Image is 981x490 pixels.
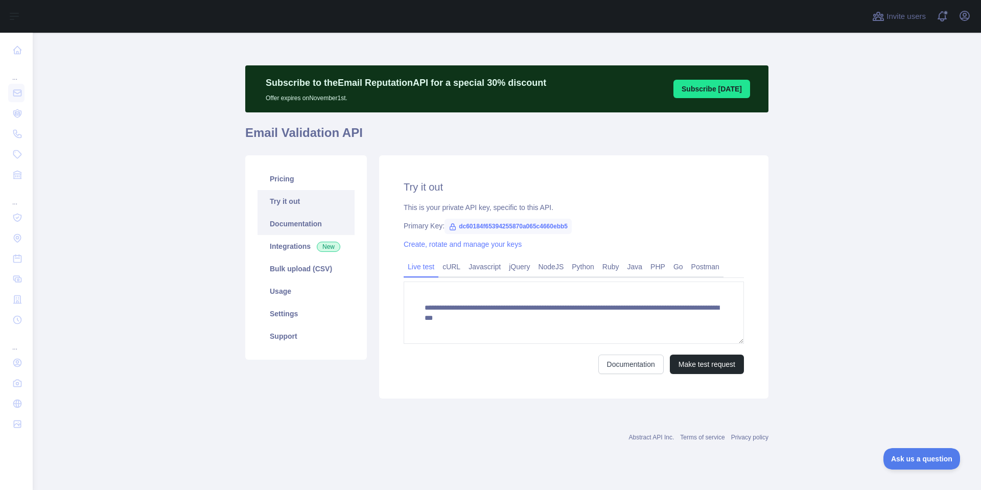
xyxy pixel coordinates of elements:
iframe: Toggle Customer Support [883,448,961,470]
a: Documentation [598,355,664,374]
div: ... [8,186,25,206]
a: Ruby [598,259,623,275]
a: Usage [258,280,355,302]
a: Go [669,259,687,275]
a: Java [623,259,647,275]
span: New [317,242,340,252]
button: Subscribe [DATE] [673,80,750,98]
a: jQuery [505,259,534,275]
a: Terms of service [680,434,725,441]
a: Python [568,259,598,275]
button: Make test request [670,355,744,374]
p: Subscribe to the Email Reputation API for a special 30 % discount [266,76,546,90]
a: PHP [646,259,669,275]
a: Support [258,325,355,347]
p: Offer expires on November 1st. [266,90,546,102]
button: Invite users [870,8,928,25]
a: Try it out [258,190,355,213]
a: NodeJS [534,259,568,275]
a: Pricing [258,168,355,190]
h2: Try it out [404,180,744,194]
div: ... [8,331,25,352]
a: Settings [258,302,355,325]
a: Bulk upload (CSV) [258,258,355,280]
a: Postman [687,259,723,275]
span: dc60184f65394255870a065c4660ebb5 [445,219,572,234]
a: Live test [404,259,438,275]
div: This is your private API key, specific to this API. [404,202,744,213]
a: cURL [438,259,464,275]
a: Documentation [258,213,355,235]
a: Privacy policy [731,434,768,441]
a: Integrations New [258,235,355,258]
a: Abstract API Inc. [629,434,674,441]
div: ... [8,61,25,82]
h1: Email Validation API [245,125,768,149]
a: Create, rotate and manage your keys [404,240,522,248]
a: Javascript [464,259,505,275]
div: Primary Key: [404,221,744,231]
span: Invite users [886,11,926,22]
